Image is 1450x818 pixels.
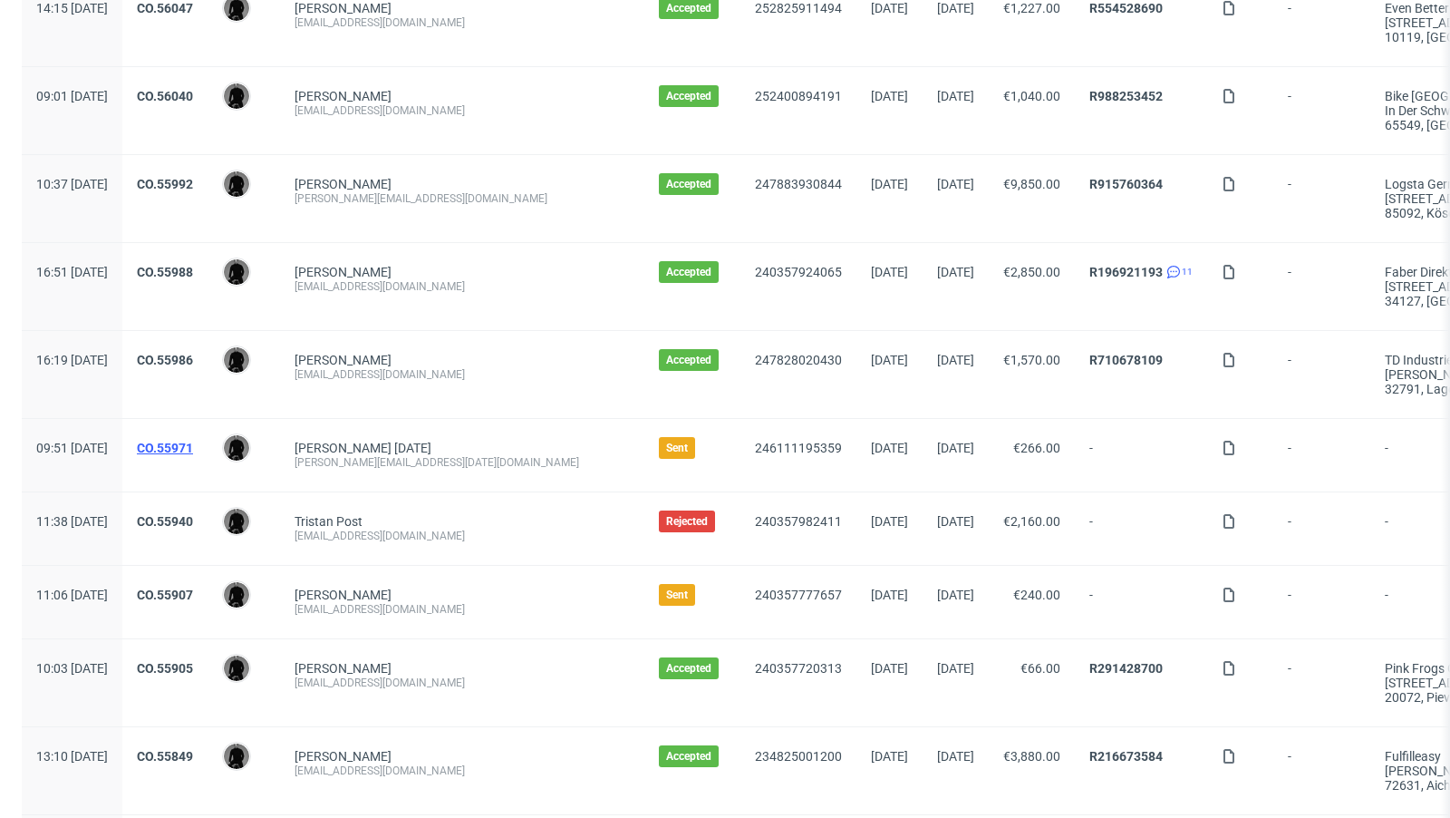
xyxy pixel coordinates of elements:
a: [PERSON_NAME] [295,749,391,764]
span: 16:51 [DATE] [36,265,108,279]
span: €266.00 [1013,441,1060,455]
span: [DATE] [871,265,908,279]
span: - [1288,588,1356,617]
img: Dawid Urbanowicz [224,435,249,461]
span: - [1288,661,1356,705]
span: €9,850.00 [1003,177,1060,191]
a: R196921193 [1089,265,1163,279]
div: [EMAIL_ADDRESS][DOMAIN_NAME] [295,676,630,690]
span: €1,227.00 [1003,1,1060,15]
span: Accepted [666,177,711,191]
span: 13:10 [DATE] [36,749,108,764]
img: Dawid Urbanowicz [224,744,249,769]
span: Accepted [666,1,711,15]
img: Dawid Urbanowicz [224,171,249,197]
span: 10:37 [DATE] [36,177,108,191]
span: - [1089,441,1193,470]
a: CO.56047 [137,1,193,15]
a: CO.55988 [137,265,193,279]
span: [DATE] [937,749,974,764]
a: 240357720313 [755,661,842,676]
a: CO.55992 [137,177,193,191]
span: [DATE] [871,588,908,602]
a: [PERSON_NAME] [295,588,391,602]
a: CO.55986 [137,353,193,367]
div: [EMAIL_ADDRESS][DOMAIN_NAME] [295,279,630,294]
a: 252825911494 [755,1,842,15]
img: Dawid Urbanowicz [224,582,249,608]
span: - [1089,588,1193,617]
a: 247828020430 [755,353,842,367]
span: €66.00 [1020,661,1060,676]
span: [DATE] [871,749,908,764]
span: - [1288,353,1356,396]
span: [DATE] [871,1,908,15]
div: [PERSON_NAME][EMAIL_ADDRESS][DATE][DOMAIN_NAME] [295,455,630,470]
div: [PERSON_NAME][EMAIL_ADDRESS][DOMAIN_NAME] [295,191,630,206]
span: €240.00 [1013,588,1060,602]
a: 234825001200 [755,749,842,764]
a: CO.55940 [137,514,193,529]
span: [DATE] [871,514,908,529]
a: R988253452 [1089,89,1163,103]
span: Sent [666,588,688,602]
a: CO.56040 [137,89,193,103]
span: Accepted [666,353,711,367]
span: - [1288,265,1356,308]
span: - [1288,441,1356,470]
a: 246111195359 [755,441,842,455]
span: [DATE] [937,353,974,367]
div: [EMAIL_ADDRESS][DOMAIN_NAME] [295,367,630,382]
a: [PERSON_NAME] [295,661,391,676]
span: [DATE] [937,265,974,279]
span: [DATE] [871,661,908,676]
span: 11 [1182,265,1193,279]
span: [DATE] [871,353,908,367]
a: CO.55971 [137,441,193,455]
span: €3,880.00 [1003,749,1060,764]
a: 11 [1163,265,1193,279]
span: [DATE] [937,177,974,191]
a: CO.55905 [137,661,193,676]
img: Dawid Urbanowicz [224,509,249,534]
span: - [1288,514,1356,543]
span: - [1288,749,1356,793]
a: CO.55849 [137,749,193,764]
a: [PERSON_NAME] [295,265,391,279]
span: €2,850.00 [1003,265,1060,279]
span: 10:03 [DATE] [36,661,108,676]
a: CO.55907 [137,588,193,602]
img: Dawid Urbanowicz [224,83,249,109]
span: 11:38 [DATE] [36,514,108,529]
img: Dawid Urbanowicz [224,259,249,285]
a: 247883930844 [755,177,842,191]
span: 09:51 [DATE] [36,441,108,455]
span: Accepted [666,265,711,279]
span: [DATE] [937,588,974,602]
a: 252400894191 [755,89,842,103]
span: €1,040.00 [1003,89,1060,103]
a: [PERSON_NAME] [DATE] [295,441,431,455]
a: R291428700 [1089,661,1163,676]
a: [PERSON_NAME] [295,177,391,191]
a: 240357924065 [755,265,842,279]
img: Dawid Urbanowicz [224,656,249,681]
span: 16:19 [DATE] [36,353,108,367]
div: [EMAIL_ADDRESS][DOMAIN_NAME] [295,529,630,543]
a: [PERSON_NAME] [295,1,391,15]
a: [PERSON_NAME] [295,89,391,103]
span: €2,160.00 [1003,514,1060,529]
div: [EMAIL_ADDRESS][DOMAIN_NAME] [295,103,630,118]
span: - [1288,1,1356,44]
div: [EMAIL_ADDRESS][DOMAIN_NAME] [295,602,630,617]
a: Tristan Post [295,514,362,529]
a: R216673584 [1089,749,1163,764]
a: R915760364 [1089,177,1163,191]
span: Sent [666,441,688,455]
span: [DATE] [871,441,908,455]
span: Accepted [666,661,711,676]
span: Accepted [666,749,711,764]
a: 240357982411 [755,514,842,529]
span: - [1089,514,1193,543]
a: [PERSON_NAME] [295,353,391,367]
